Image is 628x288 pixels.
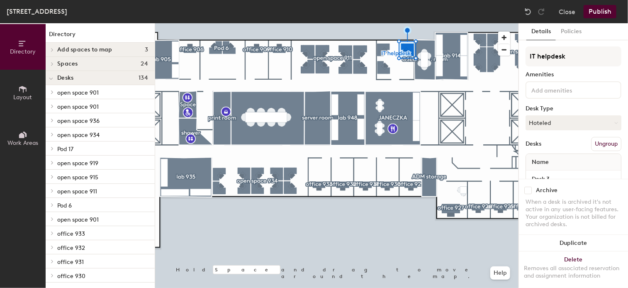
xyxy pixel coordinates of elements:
[14,94,32,101] span: Layout
[591,137,621,151] button: Ungroup
[7,6,67,17] div: [STREET_ADDRESS]
[536,187,557,194] div: Archive
[526,198,621,228] div: When a desk is archived it's not active in any user-facing features. Your organization is not bil...
[57,117,100,124] span: open space 936
[519,251,628,288] button: DeleteRemoves all associated reservation and assignment information
[145,46,148,53] span: 3
[526,23,556,40] button: Details
[57,202,72,209] span: Pod 6
[530,85,604,95] input: Add amenities
[537,7,545,16] img: Redo
[57,89,99,96] span: open space 901
[57,146,73,153] span: Pod 17
[10,48,36,55] span: Directory
[139,75,148,81] span: 134
[524,7,532,16] img: Undo
[524,265,623,280] div: Removes all associated reservation and assignment information
[57,216,99,223] span: open space 901
[57,174,98,181] span: open space 915
[519,235,628,251] button: Duplicate
[584,5,616,18] button: Publish
[526,141,541,147] div: Desks
[556,23,587,40] button: Policies
[57,46,112,53] span: Add spaces to map
[57,230,85,237] span: office 933
[57,61,78,67] span: Spaces
[46,30,155,43] h1: Directory
[57,244,85,251] span: office 932
[528,155,553,170] span: Name
[57,188,97,195] span: open space 911
[57,160,98,167] span: open space 919
[526,115,621,130] button: Hoteled
[528,173,619,185] input: Unnamed desk
[490,266,510,280] button: Help
[57,132,100,139] span: open space 934
[559,5,575,18] button: Close
[526,71,621,78] div: Amenities
[57,259,84,266] span: office 931
[57,75,73,81] span: Desks
[57,273,85,280] span: office 930
[526,105,621,112] div: Desk Type
[7,139,38,146] span: Work Areas
[141,61,148,67] span: 24
[57,103,99,110] span: open space 901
